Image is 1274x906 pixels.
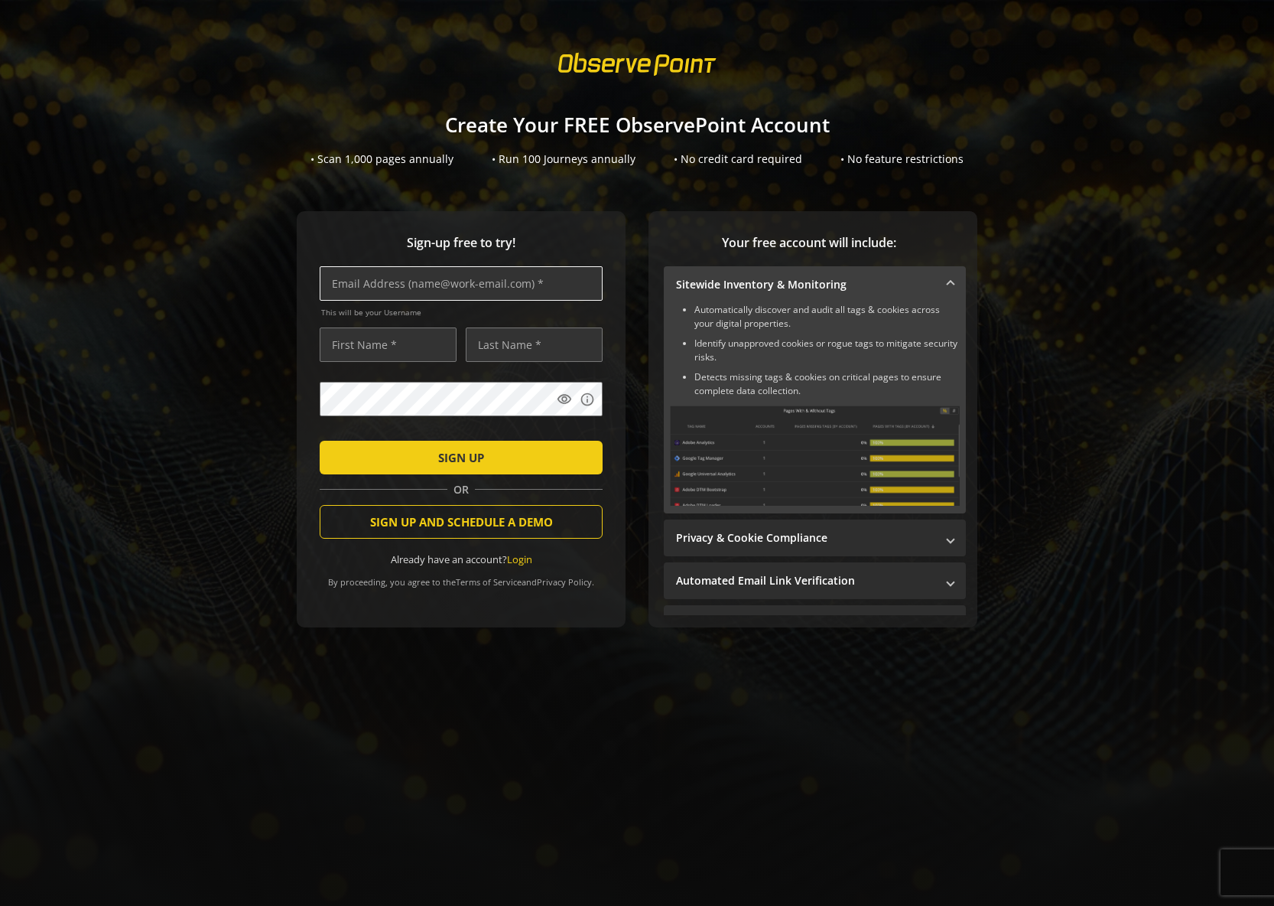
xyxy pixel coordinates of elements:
mat-panel-title: Privacy & Cookie Compliance [676,530,935,546]
div: • No credit card required [674,152,802,167]
mat-icon: info [580,392,595,407]
span: Sign-up free to try! [320,234,603,252]
li: Detects missing tags & cookies on critical pages to ensure complete data collection. [694,370,960,398]
input: First Name * [320,328,457,362]
button: SIGN UP AND SCHEDULE A DEMO [320,505,603,539]
span: SIGN UP [438,444,484,471]
a: Terms of Service [456,576,522,588]
li: Automatically discover and audit all tags & cookies across your digital properties. [694,303,960,331]
mat-panel-title: Sitewide Inventory & Monitoring [676,277,935,292]
mat-icon: visibility [557,392,572,407]
div: Sitewide Inventory & Monitoring [664,303,966,513]
span: OR [447,482,475,497]
mat-panel-title: Automated Email Link Verification [676,573,935,588]
div: Already have an account? [320,552,603,567]
mat-expansion-panel-header: Automated Email Link Verification [664,562,966,599]
span: SIGN UP AND SCHEDULE A DEMO [370,508,553,536]
span: Your free account will include: [664,234,954,252]
input: Email Address (name@work-email.com) * [320,266,603,301]
div: • Scan 1,000 pages annually [310,152,453,167]
div: By proceeding, you agree to the and . [320,566,603,588]
a: Privacy Policy [537,576,592,588]
div: • Run 100 Journeys annually [492,152,635,167]
a: Login [507,552,532,566]
li: Identify unapproved cookies or rogue tags to mitigate security risks. [694,337,960,364]
div: • No feature restrictions [840,152,964,167]
button: SIGN UP [320,441,603,474]
input: Last Name * [466,328,603,362]
span: This will be your Username [321,307,603,318]
mat-expansion-panel-header: Sitewide Inventory & Monitoring [664,266,966,303]
mat-expansion-panel-header: Performance Monitoring with Web Vitals [664,605,966,642]
img: Sitewide Inventory & Monitoring [670,406,960,506]
mat-expansion-panel-header: Privacy & Cookie Compliance [664,520,966,556]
